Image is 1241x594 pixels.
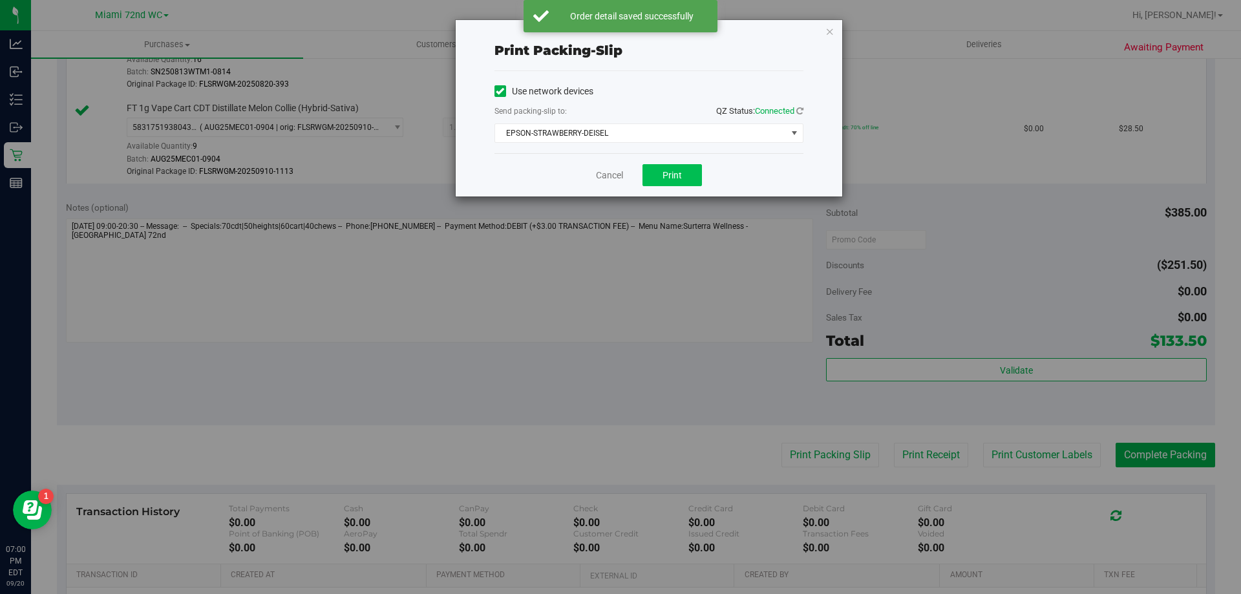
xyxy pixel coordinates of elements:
[38,489,54,504] iframe: Resource center unread badge
[716,106,803,116] span: QZ Status:
[663,170,682,180] span: Print
[494,105,567,117] label: Send packing-slip to:
[556,10,708,23] div: Order detail saved successfully
[786,124,802,142] span: select
[755,106,794,116] span: Connected
[494,85,593,98] label: Use network devices
[596,169,623,182] a: Cancel
[13,491,52,529] iframe: Resource center
[494,43,622,58] span: Print packing-slip
[495,124,787,142] span: EPSON-STRAWBERRY-DEISEL
[642,164,702,186] button: Print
